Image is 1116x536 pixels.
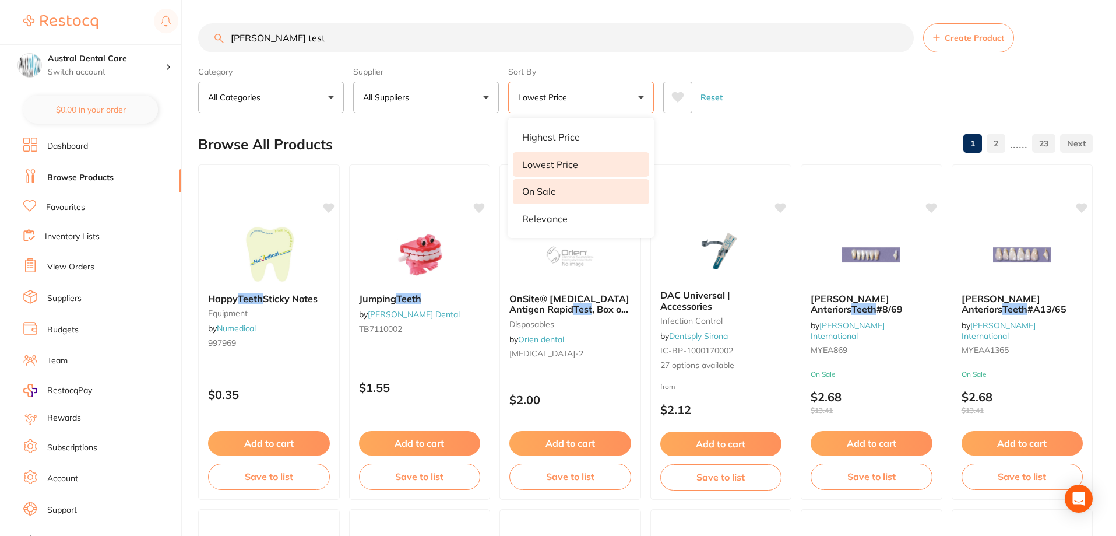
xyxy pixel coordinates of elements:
[962,345,1009,355] span: MYEAA1365
[198,66,344,77] label: Category
[876,303,903,315] span: #8/69
[509,334,564,345] span: by
[518,92,572,103] p: Lowest Price
[962,293,1083,315] b: Myerson Anteriors Teeth #A13/65
[353,82,499,113] button: All Suppliers
[198,136,333,153] h2: Browse All Products
[198,23,914,52] input: Search Products
[683,222,759,281] img: DAC Universal | Accessories
[208,309,330,318] small: equipment
[522,213,568,224] p: Relevance
[359,293,396,304] span: Jumping
[962,464,1083,489] button: Save to list
[660,360,782,372] span: 27 options available
[23,15,98,29] img: Restocq Logo
[208,388,330,401] p: $0.35
[23,384,92,397] a: RestocqPay
[45,231,100,243] a: Inventory Lists
[962,320,1036,341] a: [PERSON_NAME] International
[23,9,98,36] a: Restocq Logo
[532,226,608,284] img: OnSite® COVID-19 Antigen Rapid Test, Box of 2
[962,320,1036,341] span: by
[660,331,728,341] span: by
[509,320,631,329] small: disposables
[833,226,909,284] img: Myerson Anteriors Teeth #8/69
[47,172,114,184] a: Browse Products
[47,324,79,336] a: Budgets
[208,323,256,334] span: by
[522,132,580,142] p: Highest Price
[660,289,730,311] span: DAC Universal | Accessories
[359,324,402,334] span: TB7110002
[660,382,675,391] span: from
[509,348,583,359] span: [MEDICAL_DATA]-2
[811,464,932,489] button: Save to list
[697,82,726,113] button: Reset
[1032,132,1055,155] a: 23
[208,338,236,348] span: 997969
[811,390,932,415] p: $2.68
[359,431,481,456] button: Add to cart
[359,293,481,304] b: Jumping Teeth
[47,293,82,304] a: Suppliers
[509,431,631,456] button: Add to cart
[263,293,318,304] span: Sticky Notes
[522,159,578,170] p: Lowest Price
[208,293,238,304] span: Happy
[660,432,782,456] button: Add to cart
[47,385,92,397] span: RestocqPay
[47,355,68,367] a: Team
[811,431,932,456] button: Add to cart
[509,464,631,489] button: Save to list
[811,370,932,379] small: On Sale
[987,132,1005,155] a: 2
[208,431,330,456] button: Add to cart
[353,66,499,77] label: Supplier
[522,186,556,197] p: On Sale
[811,320,885,341] a: [PERSON_NAME] International
[231,226,307,284] img: Happy Teeth Sticky Notes
[923,23,1014,52] button: Create Product
[47,261,94,273] a: View Orders
[811,345,847,355] span: MYEA869
[962,431,1083,456] button: Add to cart
[208,293,330,304] b: Happy Teeth Sticky Notes
[962,407,1083,415] span: $13.41
[23,96,158,124] button: $0.00 in your order
[509,393,631,407] p: $2.00
[46,202,85,213] a: Favourites
[1027,303,1066,315] span: #A13/65
[198,82,344,113] button: All Categories
[382,226,457,284] img: Jumping Teeth
[945,33,1004,43] span: Create Product
[811,293,932,315] b: Myerson Anteriors Teeth #8/69
[47,442,97,454] a: Subscriptions
[238,293,263,304] em: Teeth
[851,303,876,315] em: Teeth
[660,290,782,311] b: DAC Universal | Accessories
[47,141,88,152] a: Dashboard
[508,66,654,77] label: Sort By
[962,390,1083,415] p: $2.68
[47,473,78,485] a: Account
[1002,303,1027,315] em: Teeth
[359,464,481,489] button: Save to list
[508,82,654,113] button: Lowest Price
[984,226,1060,284] img: Myerson Anteriors Teeth #A13/65
[811,293,889,315] span: [PERSON_NAME] Anteriors
[660,464,782,490] button: Save to list
[47,505,77,516] a: Support
[811,407,932,415] span: $13.41
[509,303,628,325] span: , Box of 2
[660,403,782,416] p: $2.12
[359,309,460,320] span: by
[669,331,728,341] a: Dentsply Sirona
[509,293,629,315] span: OnSite® [MEDICAL_DATA] Antigen Rapid
[48,66,166,78] p: Switch account
[518,334,564,345] a: Orien dental
[811,320,885,341] span: by
[962,293,1040,315] span: [PERSON_NAME] Anteriors
[1065,485,1093,513] div: Open Intercom Messenger
[509,293,631,315] b: OnSite® COVID-19 Antigen Rapid Test, Box of 2
[217,323,256,334] a: Numedical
